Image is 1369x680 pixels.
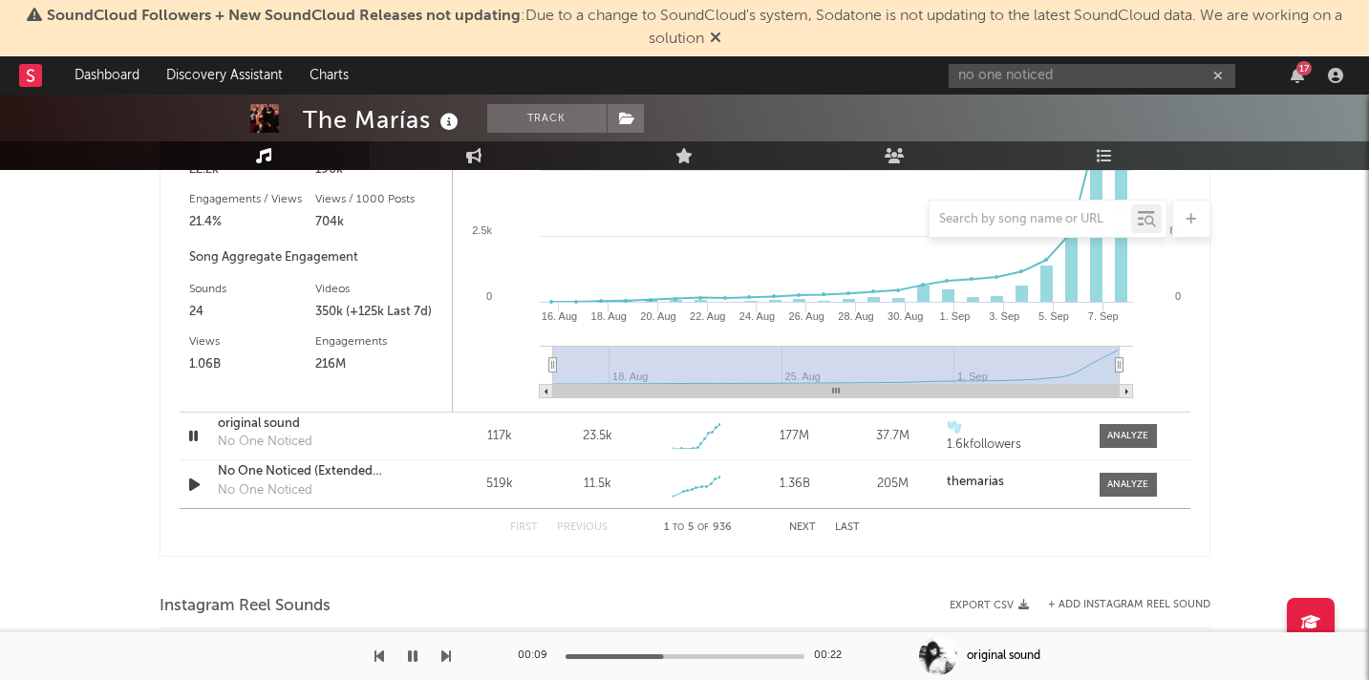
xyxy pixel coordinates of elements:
[296,56,362,95] a: Charts
[949,64,1235,88] input: Search for artists
[1174,290,1180,302] text: 0
[315,278,442,301] div: Videos
[153,56,296,95] a: Discovery Assistant
[947,476,1004,488] strong: themarias
[967,648,1040,665] div: original sound
[590,310,626,322] text: 18. Aug
[690,310,725,322] text: 22. Aug
[189,301,316,324] div: 24
[315,188,442,211] div: Views / 1000 Posts
[218,433,312,452] div: No One Noticed
[930,212,1131,227] input: Search by song name or URL
[189,353,316,376] div: 1.06B
[788,310,824,322] text: 26. Aug
[1291,68,1304,83] button: 17
[47,9,1342,47] span: : Due to a change to SoundCloud's system, Sodatone is not updating to the latest SoundCloud data....
[947,421,962,434] strong: 🫧
[456,427,545,446] div: 117k
[485,290,491,302] text: 0
[303,104,463,136] div: The Marías
[848,427,937,446] div: 37.7M
[487,104,607,133] button: Track
[950,600,1029,611] button: Export CSV
[218,462,417,481] a: No One Noticed (Extended Spanish)
[697,523,709,532] span: of
[541,310,576,322] text: 16. Aug
[738,310,774,322] text: 24. Aug
[838,310,873,322] text: 28. Aug
[315,301,442,324] div: 350k (+125k Last 7d)
[557,522,608,533] button: Previous
[835,522,860,533] button: Last
[789,522,816,533] button: Next
[947,438,1080,452] div: 1.6k followers
[61,56,153,95] a: Dashboard
[1087,310,1118,322] text: 7. Sep
[218,414,417,434] a: original sound
[640,310,675,322] text: 20. Aug
[673,523,684,532] span: to
[456,475,545,494] div: 519k
[989,310,1019,322] text: 3. Sep
[1048,600,1210,610] button: + Add Instagram Reel Sound
[848,475,937,494] div: 205M
[1029,600,1210,610] div: + Add Instagram Reel Sound
[218,481,312,500] div: No One Noticed
[160,595,331,618] span: Instagram Reel Sounds
[583,427,612,446] div: 23.5k
[518,645,556,668] div: 00:09
[189,278,316,301] div: Sounds
[189,330,316,353] div: Views
[939,310,970,322] text: 1. Sep
[1296,61,1312,75] div: 17
[189,188,316,211] div: Engagements / Views
[315,330,442,353] div: Engagements
[750,475,839,494] div: 1.36B
[584,475,611,494] div: 11.5k
[47,9,521,24] span: SoundCloud Followers + New SoundCloud Releases not updating
[315,353,442,376] div: 216M
[1038,310,1069,322] text: 5. Sep
[189,246,442,269] div: Song Aggregate Engagement
[710,32,721,47] span: Dismiss
[814,645,852,668] div: 00:22
[750,427,839,446] div: 177M
[888,310,923,322] text: 30. Aug
[947,476,1080,489] a: themarias
[510,522,538,533] button: First
[947,421,1080,435] a: 🫧
[646,517,751,540] div: 1 5 936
